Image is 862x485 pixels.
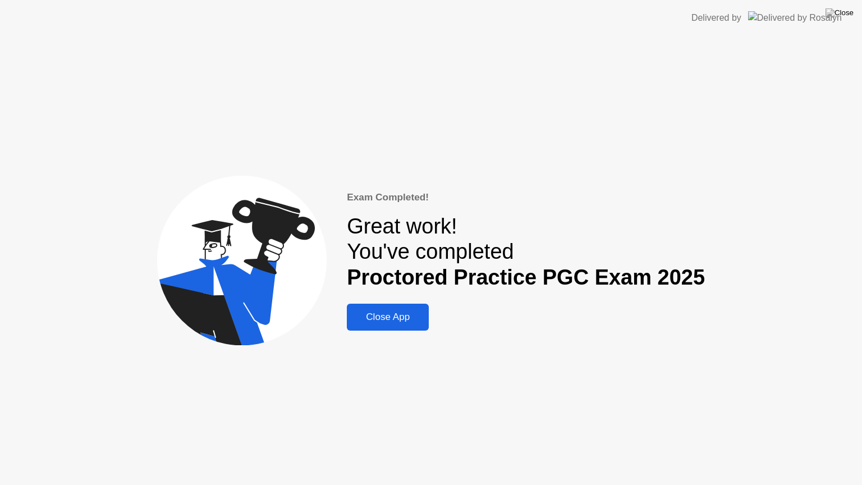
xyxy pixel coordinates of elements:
[748,11,842,24] img: Delivered by Rosalyn
[347,190,705,205] div: Exam Completed!
[350,312,425,323] div: Close App
[347,304,429,331] button: Close App
[826,8,854,17] img: Close
[691,11,741,25] div: Delivered by
[347,214,705,291] div: Great work! You've completed
[347,266,705,289] b: Proctored Practice PGC Exam 2025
